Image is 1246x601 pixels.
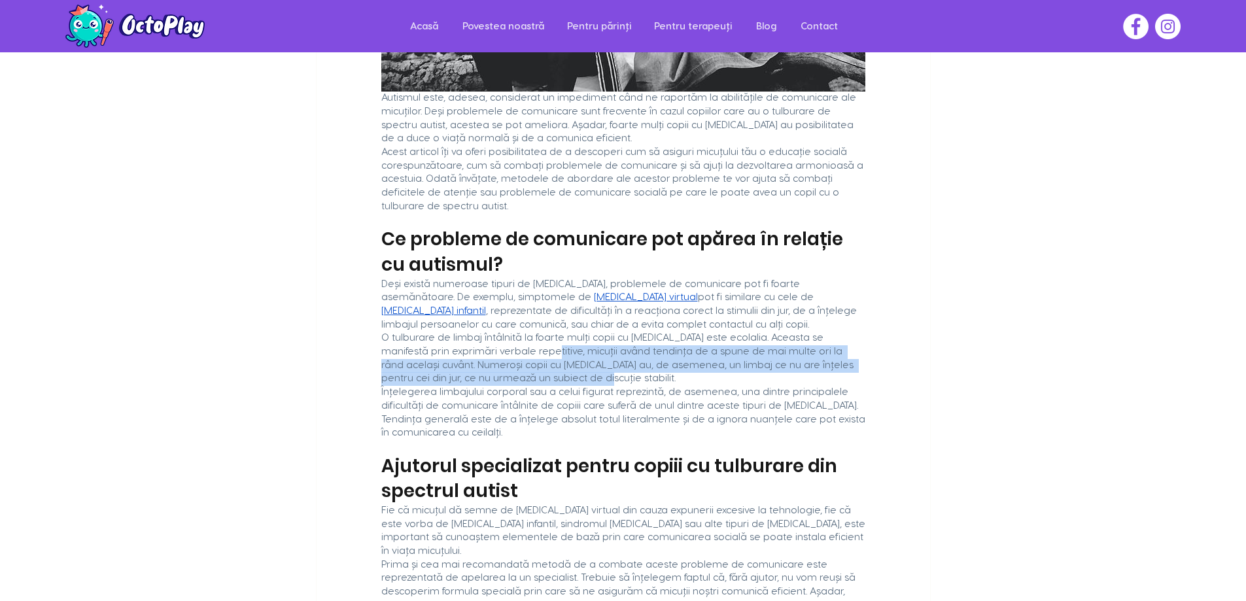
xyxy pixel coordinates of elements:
[750,12,783,41] p: Blog
[1155,14,1181,39] img: Instagram
[381,279,803,303] span: Deși există numeroase tipuri de [MEDICAL_DATA], problemele de comunicare pot fi foarte asemănătoa...
[397,12,850,41] nav: Site
[381,306,859,330] span: , reprezentate de dificultăți în a reacționa corect la stimulii din jur, de a înțelege limbajul p...
[381,306,486,316] a: [MEDICAL_DATA] infantil
[744,12,789,41] a: Blog
[789,12,850,41] a: Contact
[561,12,638,41] p: Pentru părinți
[381,226,847,277] span: Ce probleme de comunicare pot apărea în relație cu autismul?
[1123,14,1149,39] img: Facebook
[381,333,856,383] span: O tulburare de limbaj întâlnită la foarte mulți copii cu [MEDICAL_DATA] este ecolalia. Aceasta se...
[451,12,555,41] a: Povestea noastră
[594,292,698,302] a: [MEDICAL_DATA] virtual
[555,12,644,41] a: Pentru părinți
[397,12,451,41] a: Acasă
[456,12,551,41] p: Povestea noastră
[794,12,844,41] p: Contact
[381,387,868,438] span: Înțelegerea limbajului corporal sau a celui figurat reprezintă, de asemenea, una dintre principal...
[381,147,866,211] span: Acest articol îți va oferi posibilitatea de a descoperi cum să asiguri micuțului tău o educație s...
[381,93,859,143] span: Autismul este, adesea, considerat un impediment când ne raportăm la abilitățile de comunicare ale...
[404,12,445,41] p: Acasă
[698,292,814,302] span: pot fi similare cu cele de
[381,453,841,504] span: Ajutorul specializat pentru copiii cu tulburare din spectrul autist
[1123,14,1181,39] ul: Social Bar
[648,12,739,41] p: Pentru terapeuți
[381,506,868,556] span: Fie că micuțul dă semne de [MEDICAL_DATA] virtual din cauza expunerii excesive la tehnologie, fie...
[644,12,744,41] a: Pentru terapeuți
